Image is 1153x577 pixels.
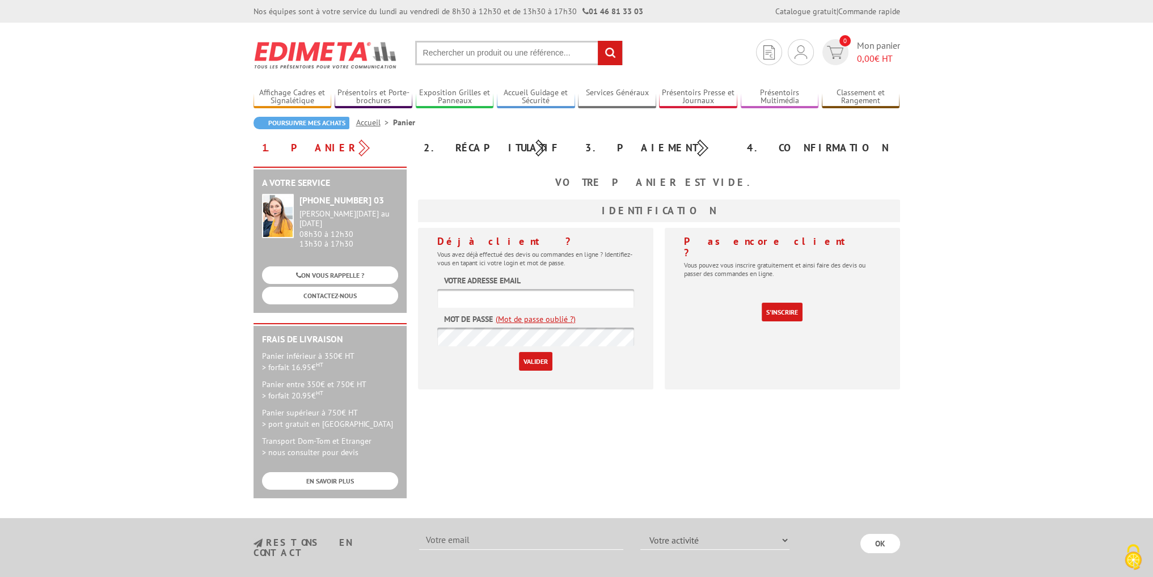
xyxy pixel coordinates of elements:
a: Affichage Cadres et Signalétique [254,88,332,107]
div: Nos équipes sont à votre service du lundi au vendredi de 8h30 à 12h30 et de 13h30 à 17h30 [254,6,643,17]
img: newsletter.jpg [254,538,263,548]
a: Exposition Grilles et Panneaux [416,88,494,107]
a: Accueil [356,117,393,128]
button: Cookies (fenêtre modale) [1113,538,1153,577]
sup: HT [316,360,323,368]
span: > nous consulter pour devis [262,447,358,457]
a: S'inscrire [762,303,803,321]
a: Classement et Rangement [822,88,900,107]
a: Commande rapide [838,6,900,16]
h2: A votre service [262,178,398,188]
input: Votre email [419,531,623,550]
span: Mon panier [857,39,900,65]
h3: restons en contact [254,538,403,558]
label: Votre adresse email [444,275,521,286]
a: CONTACTEZ-NOUS [262,287,398,304]
input: Valider [519,352,552,371]
div: 08h30 à 12h30 13h30 à 17h30 [299,209,398,248]
p: Panier inférieur à 350€ HT [262,350,398,373]
span: 0,00 [857,53,875,64]
strong: [PHONE_NUMBER] 03 [299,194,384,206]
p: Transport Dom-Tom et Etranger [262,435,398,458]
input: Rechercher un produit ou une référence... [415,41,623,65]
h4: Pas encore client ? [684,236,881,258]
strong: 01 46 81 33 03 [582,6,643,16]
img: widget-service.jpg [262,194,294,238]
span: 0 [839,35,851,46]
sup: HT [316,389,323,397]
img: devis rapide [763,45,775,60]
b: Votre panier est vide. [555,176,763,189]
input: rechercher [598,41,622,65]
h4: Déjà client ? [437,236,634,247]
p: Vous avez déjà effectué des devis ou commandes en ligne ? Identifiez-vous en tapant ici votre log... [437,250,634,267]
img: devis rapide [795,45,807,59]
div: | [775,6,900,17]
a: (Mot de passe oublié ?) [496,313,576,325]
li: Panier [393,117,415,128]
a: Catalogue gratuit [775,6,837,16]
h2: Frais de Livraison [262,334,398,345]
span: > forfait 16.95€ [262,362,323,372]
a: Présentoirs Presse et Journaux [659,88,737,107]
span: > forfait 20.95€ [262,391,323,401]
span: € HT [857,52,900,65]
a: devis rapide 0 Mon panier 0,00€ HT [820,39,900,65]
img: Cookies (fenêtre modale) [1119,543,1147,571]
img: Edimeta [254,34,398,76]
label: Mot de passe [444,313,493,325]
a: Poursuivre mes achats [254,117,349,129]
a: ON VOUS RAPPELLE ? [262,266,398,284]
div: 2. Récapitulatif [415,138,577,158]
p: Vous pouvez vous inscrire gratuitement et ainsi faire des devis ou passer des commandes en ligne. [684,261,881,278]
a: Présentoirs Multimédia [741,88,819,107]
img: devis rapide [827,46,843,59]
a: Accueil Guidage et Sécurité [497,88,575,107]
a: EN SAVOIR PLUS [262,472,398,490]
input: OK [860,534,900,553]
p: Panier entre 350€ et 750€ HT [262,379,398,401]
div: 3. Paiement [577,138,738,158]
div: 4. Confirmation [738,138,900,158]
a: Présentoirs et Porte-brochures [335,88,413,107]
span: > port gratuit en [GEOGRAPHIC_DATA] [262,419,393,429]
div: 1. Panier [254,138,415,158]
h3: Identification [418,200,900,222]
div: [PERSON_NAME][DATE] au [DATE] [299,209,398,228]
a: Services Généraux [578,88,656,107]
p: Panier supérieur à 750€ HT [262,407,398,430]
